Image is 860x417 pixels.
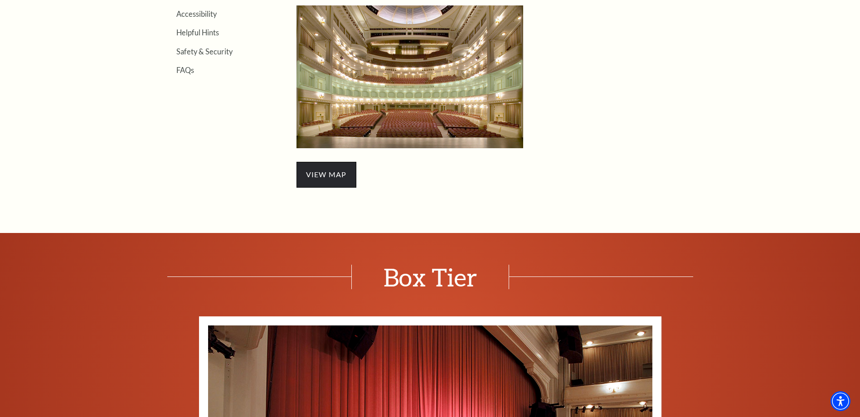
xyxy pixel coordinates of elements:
[176,28,219,37] a: Helpful Hints
[176,10,217,18] a: Accessibility
[351,265,509,289] span: Box Tier
[296,162,356,187] span: view map
[176,47,233,56] a: Safety & Security
[176,66,194,74] a: FAQs
[831,391,850,411] div: Accessibility Menu
[296,169,356,179] a: view map - open in a new tab
[296,71,523,81] a: Box Tier Seating - open in a new tab
[296,5,523,148] img: Box Tier Seating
